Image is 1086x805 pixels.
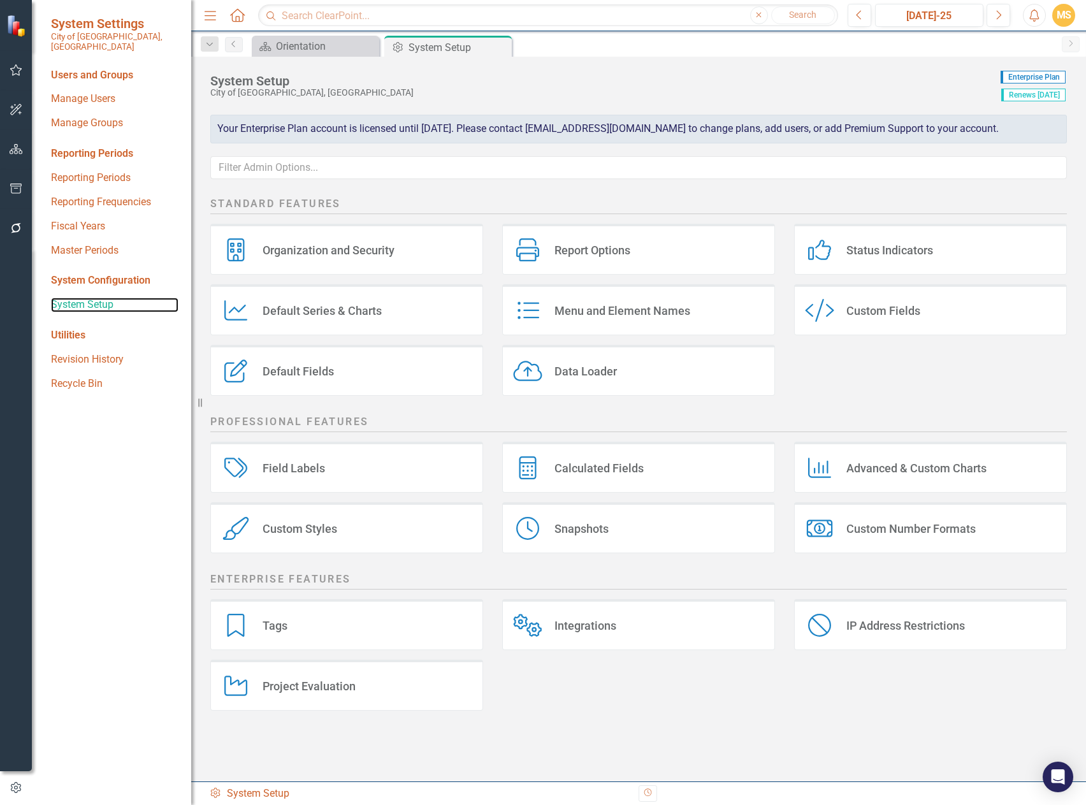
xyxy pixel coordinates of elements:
[6,14,29,37] img: ClearPoint Strategy
[258,4,838,27] input: Search ClearPoint...
[263,679,356,693] div: Project Evaluation
[554,521,609,536] div: Snapshots
[210,88,994,98] div: City of [GEOGRAPHIC_DATA], [GEOGRAPHIC_DATA]
[255,38,376,54] a: Orientation
[51,31,178,52] small: City of [GEOGRAPHIC_DATA], [GEOGRAPHIC_DATA]
[789,10,816,20] span: Search
[51,16,178,31] span: System Settings
[263,461,325,475] div: Field Labels
[554,461,644,475] div: Calculated Fields
[846,243,933,257] div: Status Indicators
[51,92,178,106] a: Manage Users
[210,572,1067,590] h2: Enterprise Features
[846,461,987,475] div: Advanced & Custom Charts
[846,303,920,318] div: Custom Fields
[51,273,178,288] div: System Configuration
[210,197,1067,214] h2: Standard Features
[263,521,337,536] div: Custom Styles
[209,787,629,801] div: System Setup
[210,74,994,88] div: System Setup
[263,303,382,318] div: Default Series & Charts
[263,243,395,257] div: Organization and Security
[554,618,616,633] div: Integrations
[210,415,1067,432] h2: Professional Features
[1001,71,1066,83] span: Enterprise Plan
[51,298,178,312] a: System Setup
[846,521,976,536] div: Custom Number Formats
[210,115,1067,143] div: Your Enterprise Plan account is licensed until [DATE]. Please contact [EMAIL_ADDRESS][DOMAIN_NAME...
[276,38,376,54] div: Orientation
[263,618,287,633] div: Tags
[1043,762,1073,792] div: Open Intercom Messenger
[554,243,630,257] div: Report Options
[51,147,178,161] div: Reporting Periods
[1001,89,1066,101] span: Renews [DATE]
[51,171,178,185] a: Reporting Periods
[51,328,178,343] div: Utilities
[51,352,178,367] a: Revision History
[51,377,178,391] a: Recycle Bin
[554,303,690,318] div: Menu and Element Names
[1052,4,1075,27] button: MS
[51,243,178,258] a: Master Periods
[409,40,509,55] div: System Setup
[210,156,1067,180] input: Filter Admin Options...
[51,219,178,234] a: Fiscal Years
[51,116,178,131] a: Manage Groups
[263,364,334,379] div: Default Fields
[51,195,178,210] a: Reporting Frequencies
[51,68,178,83] div: Users and Groups
[554,364,617,379] div: Data Loader
[880,8,979,24] div: [DATE]-25
[846,618,965,633] div: IP Address Restrictions
[771,6,835,24] button: Search
[875,4,983,27] button: [DATE]-25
